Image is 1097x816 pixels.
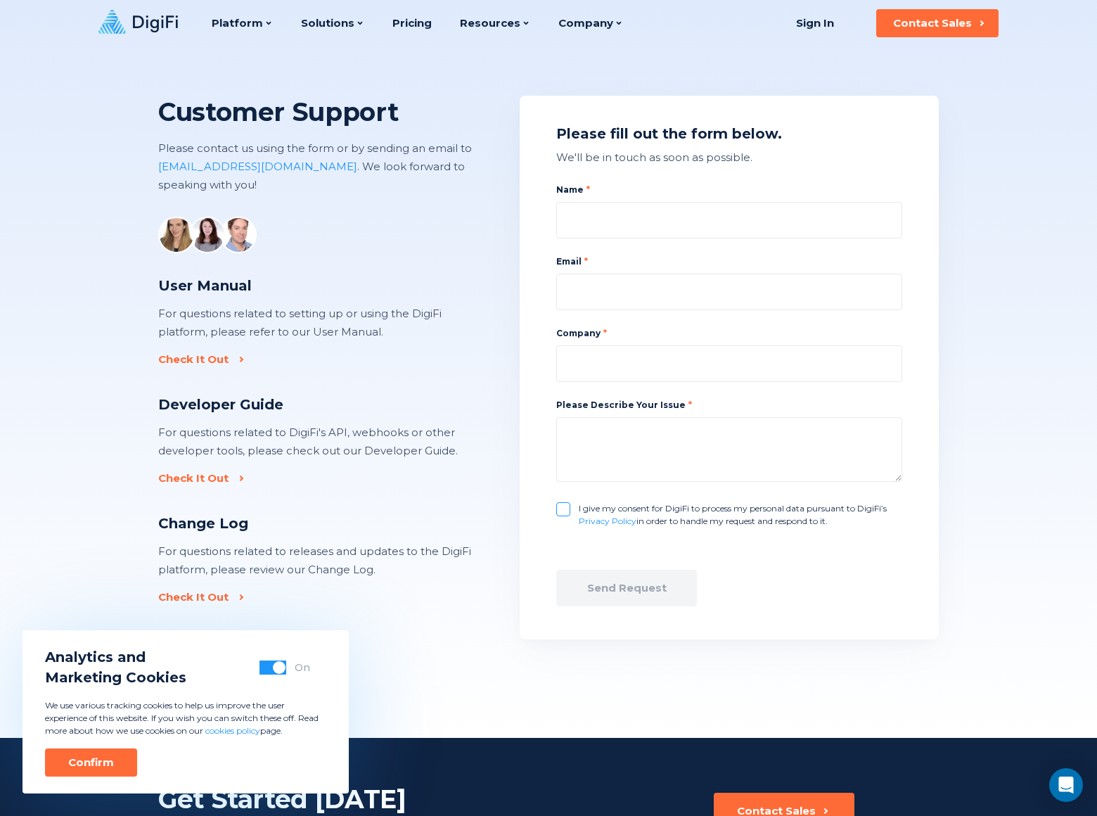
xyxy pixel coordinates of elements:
img: avatar 3 [220,217,257,253]
div: Send Request [587,581,667,595]
p: We use various tracking cookies to help us improve the user experience of this website. If you wi... [45,699,326,737]
div: Change Log [158,514,475,534]
div: Confirm [68,756,114,770]
div: Developer Guide [158,395,475,415]
a: Check It Out [158,352,238,366]
div: User Manual [158,276,475,296]
label: Company [556,327,902,340]
div: Please fill out the form below. [556,124,902,144]
div: Check It Out [158,471,229,485]
button: Contact Sales [876,9,999,37]
div: Check It Out [158,352,229,366]
img: avatar 2 [189,217,226,253]
label: Name [556,184,902,196]
a: Privacy Policy [579,516,636,526]
a: Check It Out [158,590,238,604]
h2: Customer Support [158,96,499,128]
div: For questions related to releases and updates to the DigiFi platform, please review our Change Log. [158,542,475,579]
span: Marketing Cookies [45,668,186,688]
a: [EMAIL_ADDRESS][DOMAIN_NAME] [158,160,357,173]
div: Check It Out [158,590,229,604]
div: We'll be in touch as soon as possible. [556,148,902,167]
div: For questions related to DigiFi's API, webhooks or other developer tools, please check out our De... [158,423,475,460]
a: cookies policy [205,725,260,736]
label: Please Describe Your Issue [556,400,692,410]
span: Analytics and [45,647,186,668]
div: Get Started [DATE] [158,783,471,815]
label: I give my consent for DigiFi to process my personal data pursuant to DigiFi’s in order to handle ... [579,502,902,528]
button: Confirm [45,748,137,777]
a: Sign In [778,9,851,37]
label: Email [556,255,902,268]
div: Contact Sales [893,16,972,30]
div: For questions related to setting up or using the DigiFi platform, please refer to our User Manual. [158,305,475,341]
div: On [295,661,310,675]
a: Check It Out [158,471,238,485]
img: avatar 1 [158,217,195,253]
button: Send Request [556,570,697,606]
p: Please contact us using the form or by sending an email to . We look forward to speaking with you! [158,139,499,194]
div: Open Intercom Messenger [1049,768,1083,802]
